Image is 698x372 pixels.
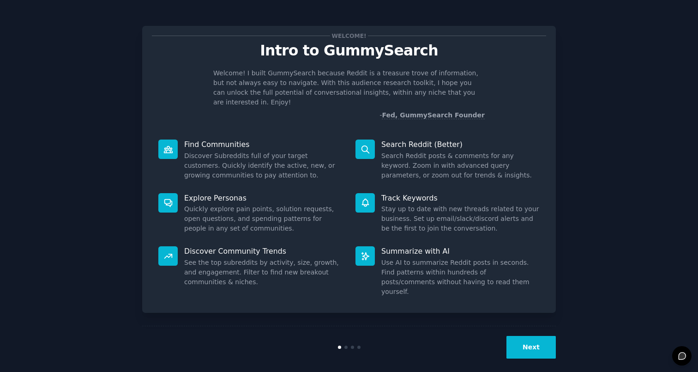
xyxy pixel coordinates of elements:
dd: See the top subreddits by activity, size, growth, and engagement. Filter to find new breakout com... [184,258,343,287]
p: Track Keywords [381,193,540,203]
div: - [379,110,485,120]
button: Next [506,336,556,359]
dd: Search Reddit posts & comments for any keyword. Zoom in with advanced query parameters, or zoom o... [381,151,540,180]
p: Search Reddit (Better) [381,140,540,149]
p: Welcome! I built GummySearch because Reddit is a treasure trove of information, but not always ea... [213,68,485,107]
p: Intro to GummySearch [152,43,546,59]
dd: Quickly explore pain points, solution requests, open questions, and spending patterns for people ... [184,204,343,233]
span: Welcome! [330,31,368,41]
dd: Use AI to summarize Reddit posts in seconds. Find patterns within hundreds of posts/comments with... [381,258,540,297]
a: Fed, GummySearch Founder [382,111,485,119]
dd: Discover Subreddits full of your target customers. Quickly identify the active, new, or growing c... [184,151,343,180]
p: Discover Community Trends [184,246,343,256]
p: Find Communities [184,140,343,149]
p: Explore Personas [184,193,343,203]
dd: Stay up to date with new threads related to your business. Set up email/slack/discord alerts and ... [381,204,540,233]
p: Summarize with AI [381,246,540,256]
